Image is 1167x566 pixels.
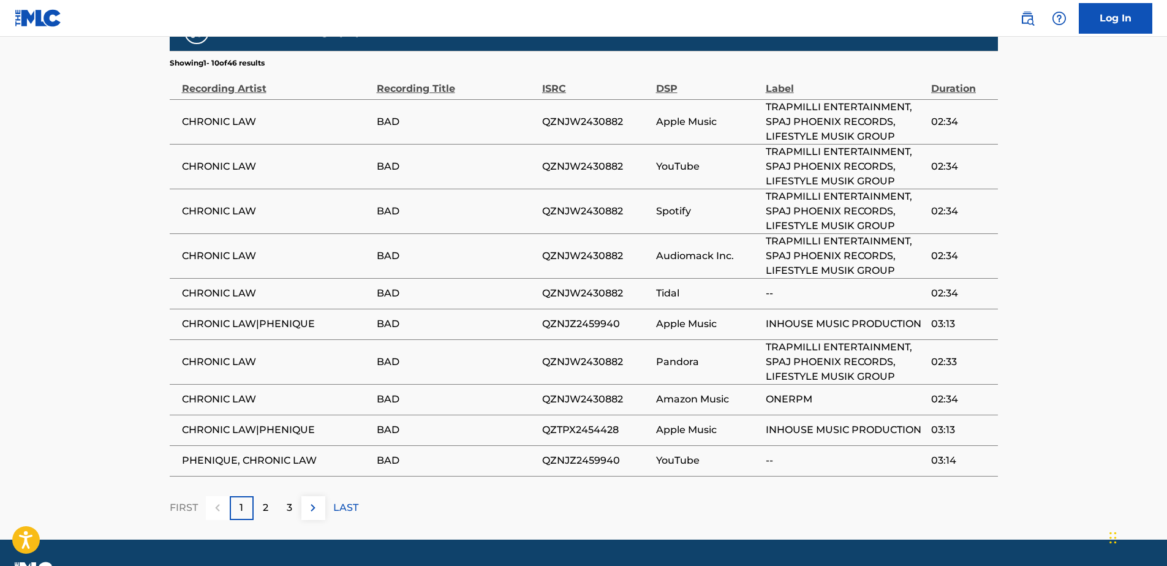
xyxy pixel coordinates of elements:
div: Recording Artist [182,69,371,96]
span: QZTPX2454428 [542,423,650,437]
span: CHRONIC LAW [182,204,371,219]
span: QZNJW2430882 [542,115,650,129]
div: Recording Title [377,69,536,96]
span: Apple Music [656,115,760,129]
span: ONERPM [766,392,925,407]
span: BAD [377,453,536,468]
span: TRAPMILLI ENTERTAINMENT, SPAJ PHOENIX RECORDS, LIFESTYLE MUSIK GROUP [766,234,925,278]
span: -- [766,453,925,468]
span: YouTube [656,159,760,174]
span: QZNJZ2459940 [542,317,650,331]
img: right [306,500,320,515]
span: 02:34 [931,249,992,263]
span: BAD [377,159,536,174]
span: BAD [377,392,536,407]
span: 02:34 [931,204,992,219]
span: 02:34 [931,392,992,407]
span: TRAPMILLI ENTERTAINMENT, SPAJ PHOENIX RECORDS, LIFESTYLE MUSIK GROUP [766,100,925,144]
span: QZNJW2430882 [542,204,650,219]
span: CHRONIC LAW [182,159,371,174]
span: BAD [377,249,536,263]
div: Label [766,69,925,96]
span: QZNJW2430882 [542,249,650,263]
p: 3 [287,500,292,515]
span: CHRONIC LAW [182,286,371,301]
span: Apple Music [656,423,760,437]
div: DSP [656,69,760,96]
span: 02:34 [931,286,992,301]
div: Duration [931,69,992,96]
span: Pandora [656,355,760,369]
span: PHENIQUE, CHRONIC LAW [182,453,371,468]
span: Tidal [656,286,760,301]
span: BAD [377,317,536,331]
span: 03:13 [931,423,992,437]
span: TRAPMILLI ENTERTAINMENT, SPAJ PHOENIX RECORDS, LIFESTYLE MUSIK GROUP [766,145,925,189]
span: BAD [377,286,536,301]
img: MLC Logo [15,9,62,27]
span: 02:34 [931,115,992,129]
span: BAD [377,355,536,369]
span: Spotify [656,204,760,219]
span: QZNJW2430882 [542,392,650,407]
a: Log In [1079,3,1152,34]
p: 1 [240,500,243,515]
p: 2 [263,500,268,515]
span: QZNJZ2459940 [542,453,650,468]
span: CHRONIC LAW [182,392,371,407]
span: BAD [377,115,536,129]
span: INHOUSE MUSIC PRODUCTION [766,423,925,437]
iframe: Chat Widget [1106,507,1167,566]
span: -- [766,286,925,301]
span: TRAPMILLI ENTERTAINMENT, SPAJ PHOENIX RECORDS, LIFESTYLE MUSIK GROUP [766,340,925,384]
div: ISRC [542,69,650,96]
span: CHRONIC LAW [182,115,371,129]
div: Drag [1109,519,1117,556]
img: search [1020,11,1035,26]
img: help [1052,11,1067,26]
span: QZNJW2430882 [542,355,650,369]
a: Public Search [1015,6,1040,31]
span: CHRONIC LAW [182,355,371,369]
span: BAD [377,204,536,219]
span: 02:33 [931,355,992,369]
span: CHRONIC LAW|PHENIQUE [182,317,371,331]
span: Audiomack Inc. [656,249,760,263]
span: QZNJW2430882 [542,286,650,301]
p: Showing 1 - 10 of 46 results [170,58,265,69]
span: TRAPMILLI ENTERTAINMENT, SPAJ PHOENIX RECORDS, LIFESTYLE MUSIK GROUP [766,189,925,233]
div: Help [1047,6,1071,31]
p: LAST [333,500,358,515]
p: FIRST [170,500,198,515]
span: BAD [377,423,536,437]
span: 02:34 [931,159,992,174]
span: YouTube [656,453,760,468]
span: QZNJW2430882 [542,159,650,174]
span: Apple Music [656,317,760,331]
span: CHRONIC LAW|PHENIQUE [182,423,371,437]
span: 03:13 [931,317,992,331]
span: Amazon Music [656,392,760,407]
span: 03:14 [931,453,992,468]
span: CHRONIC LAW [182,249,371,263]
span: INHOUSE MUSIC PRODUCTION [766,317,925,331]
